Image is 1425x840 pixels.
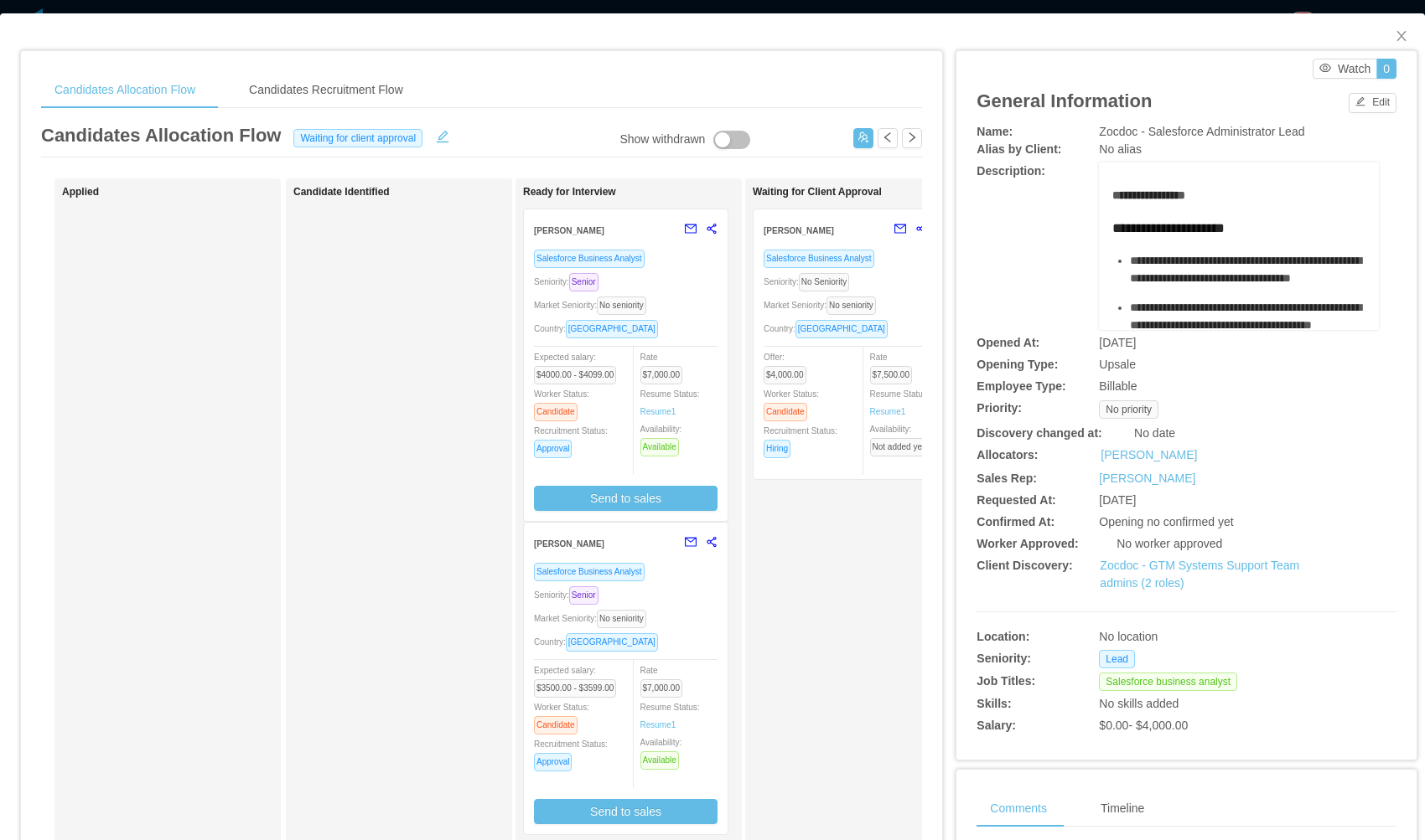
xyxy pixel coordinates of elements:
[566,633,658,652] span: [GEOGRAPHIC_DATA]
[1087,790,1158,827] div: Timeline
[764,250,874,268] span: Salesforce Business Analyst
[640,405,676,418] a: Resume1
[676,216,697,243] button: mail
[523,186,758,198] h1: Ready for Interview
[764,366,806,384] span: $4,000.00
[764,277,856,286] span: Seniority:
[676,529,697,556] button: mail
[1099,493,1136,507] span: [DATE]
[764,324,894,333] span: Country:
[62,186,297,198] h1: Applied
[597,296,646,315] span: No seniority
[640,389,700,416] span: Resume Status:
[977,630,1029,643] b: Location:
[902,128,922,148] button: icon: right
[640,751,679,770] span: Available
[977,493,1055,507] b: Requested At:
[977,125,1013,138] b: Name:
[293,129,422,147] span: Waiting for client approval
[977,448,1038,461] b: Allocators:
[640,666,690,693] span: Rate
[977,426,1101,440] b: Discovery changed at:
[977,674,1035,688] b: Job Titles:
[534,250,645,268] span: Salesforce Business Analyst
[534,324,665,333] span: Country:
[41,71,209,109] div: Candidates Allocation Flow
[236,71,417,109] div: Candidates Recruitment Flow
[885,216,907,243] button: mail
[1117,537,1222,550] span: No worker approved
[764,426,837,453] span: Recruitment Status:
[977,652,1031,665] b: Seniority:
[597,610,646,628] span: No seniority
[640,366,683,384] span: $7,000.00
[569,273,598,291] span: Senior
[977,379,1065,393] b: Employee Type:
[534,740,608,766] span: Recruitment Status:
[640,425,686,451] span: Availability:
[764,403,807,421] span: Candidate
[1099,336,1136,349] span: [DATE]
[977,697,1011,710] b: Skills:
[870,353,920,379] span: Rate
[977,537,1078,550] b: Worker Approved:
[1349,93,1396,113] button: icon: editEdit
[977,164,1045,178] b: Description:
[853,128,873,148] button: icon: usergroup-add
[534,426,608,453] span: Recruitment Status:
[534,637,665,647] span: Country:
[764,389,819,416] span: Worker Status:
[977,719,1016,732] b: Salary:
[1099,515,1233,528] span: Opening no confirmed yet
[41,121,281,149] article: Candidates Allocation Flow
[534,277,605,286] span: Seniority:
[534,366,616,384] span: $4000.00 - $4099.00
[870,389,930,416] span: Resume Status:
[534,753,572,771] span: Approval
[534,666,623,693] span: Expected salary:
[977,87,1152,115] article: General Information
[764,226,834,235] strong: [PERSON_NAME]
[534,539,604,549] strong: [PERSON_NAME]
[1112,187,1366,354] div: rdw-editor
[1099,379,1137,393] span: Billable
[977,358,1058,371] b: Opening Type:
[1395,29,1408,43] i: icon: close
[706,223,718,234] span: share-alt
[1099,142,1142,156] span: No alias
[640,703,700,729] span: Resume Status:
[977,515,1054,528] b: Confirmed At:
[1099,472,1195,485] a: [PERSON_NAME]
[1099,628,1308,646] div: No location
[870,425,934,451] span: Availability:
[1099,650,1135,668] span: Lead
[977,472,1037,485] b: Sales Rep:
[1099,162,1379,330] div: rdw-wrapper
[764,353,813,379] span: Offer:
[1099,400,1158,419] span: No priority
[1101,446,1197,464] a: [PERSON_NAME]
[640,738,686,765] span: Availability:
[640,438,679,456] span: Available
[1099,719,1188,732] span: $0.00 - $4,000.00
[1378,13,1425,60] button: Close
[706,536,718,548] span: share-alt
[1099,358,1136,371] span: Upsale
[534,563,645,581] span: Salesforce Business Analyst
[870,438,927,456] span: Not added yet
[534,799,718,824] button: Send to sales
[878,128,898,148] button: icon: left
[640,719,676,731] a: Resume1
[1099,673,1237,691] span: Salesforce business analyst
[534,226,604,235] strong: [PERSON_NAME]
[293,186,528,198] h1: Candidate Identified
[534,301,653,310] span: Market Seniority:
[534,614,653,623] span: Market Seniority:
[977,336,1039,349] b: Opened At:
[534,679,616,698] span: $3500.00 - $3599.00
[764,440,790,458] span: Hiring
[870,366,913,384] span: $7,500.00
[534,590,605,600] span: Seniority:
[1100,559,1299,590] a: Zocdoc - GTM Systems Support Team admins (2 roles)
[977,142,1061,156] b: Alias by Client:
